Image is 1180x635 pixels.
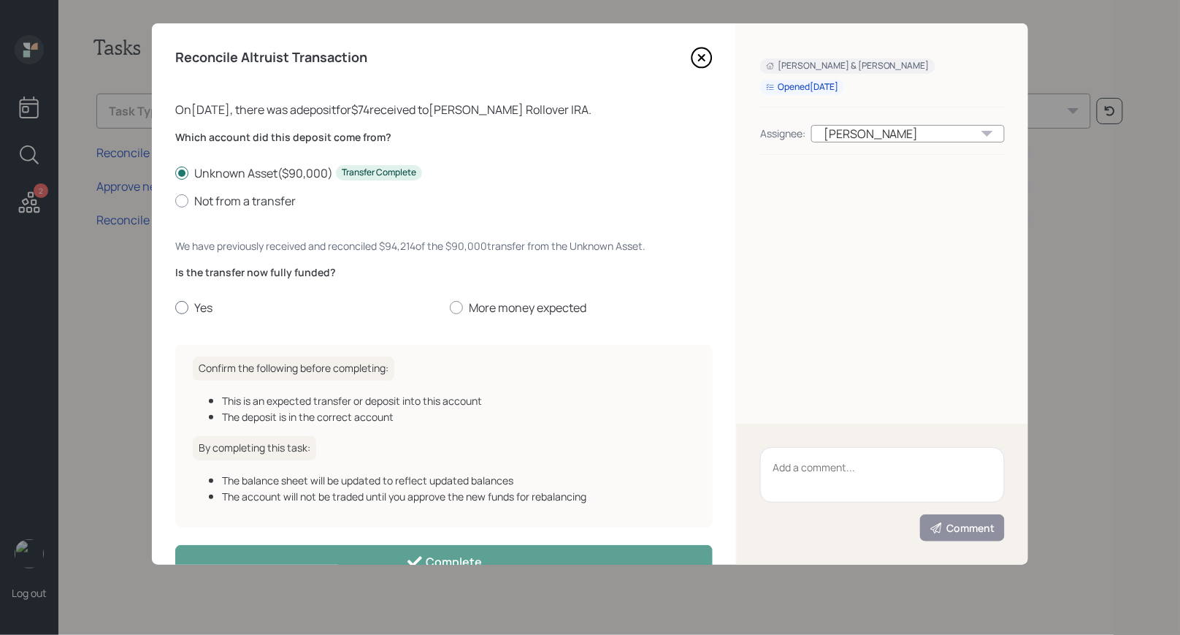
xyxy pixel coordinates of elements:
div: Comment [930,521,995,536]
label: Not from a transfer [175,193,713,209]
div: Assignee: [760,126,805,141]
label: Unknown Asset ( $90,000 ) [175,165,713,181]
div: The account will not be traded until you approve the new funds for rebalancing [222,489,695,504]
div: Transfer Complete [342,167,416,179]
div: Opened [DATE] [766,81,838,94]
label: Is the transfer now fully funded? [175,265,713,280]
label: More money expected [450,300,713,316]
div: This is an expected transfer or deposit into this account [222,393,695,408]
button: Comment [920,514,1005,541]
h4: Reconcile Altruist Transaction [175,50,367,66]
button: Complete [175,545,713,578]
div: [PERSON_NAME] [811,125,1005,142]
div: [PERSON_NAME] & [PERSON_NAME] [766,60,930,72]
div: The balance sheet will be updated to reflect updated balances [222,473,695,488]
div: On [DATE] , there was a deposit for $74 received to [PERSON_NAME] Rollover IRA . [175,101,713,118]
label: Yes [175,300,438,316]
div: We have previously received and reconciled $94,214 of the $90,000 transfer from the Unknown Asset . [175,238,713,254]
div: Complete [406,553,483,571]
h6: Confirm the following before completing: [193,357,394,381]
h6: By completing this task: [193,436,316,460]
label: Which account did this deposit come from? [175,130,713,145]
div: The deposit is in the correct account [222,409,695,425]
